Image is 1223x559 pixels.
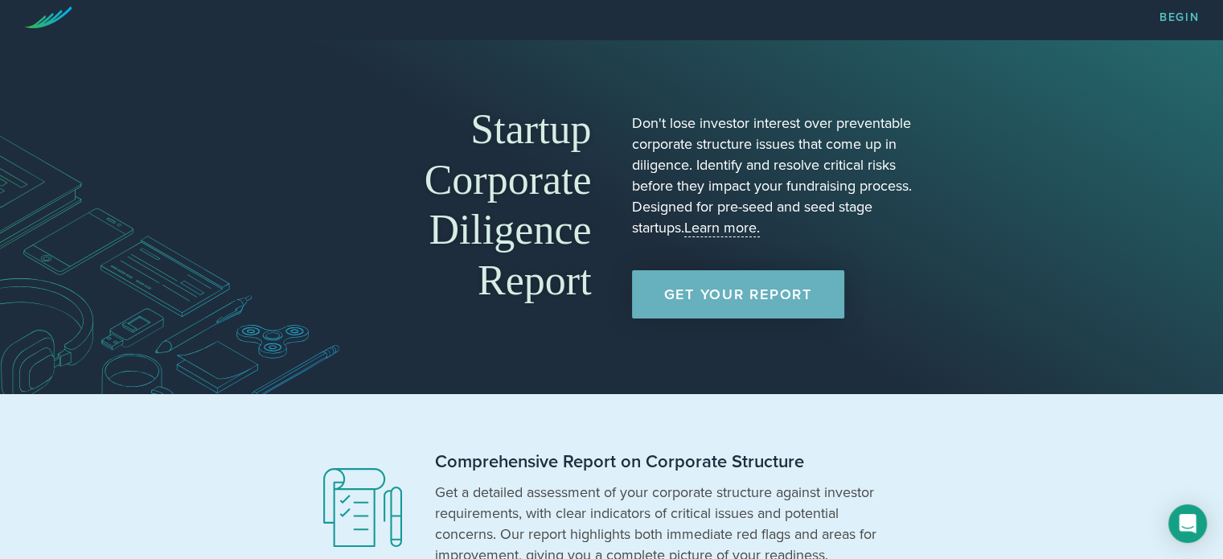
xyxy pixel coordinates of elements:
[1159,12,1199,23] a: Begin
[435,450,885,474] h2: Comprehensive Report on Corporate Structure
[684,219,760,237] a: Learn more.
[306,105,592,306] h1: Startup Corporate Diligence Report
[632,270,844,319] a: Get Your Report
[1168,504,1207,543] div: Open Intercom Messenger
[632,113,917,238] p: Don't lose investor interest over preventable corporate structure issues that come up in diligenc...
